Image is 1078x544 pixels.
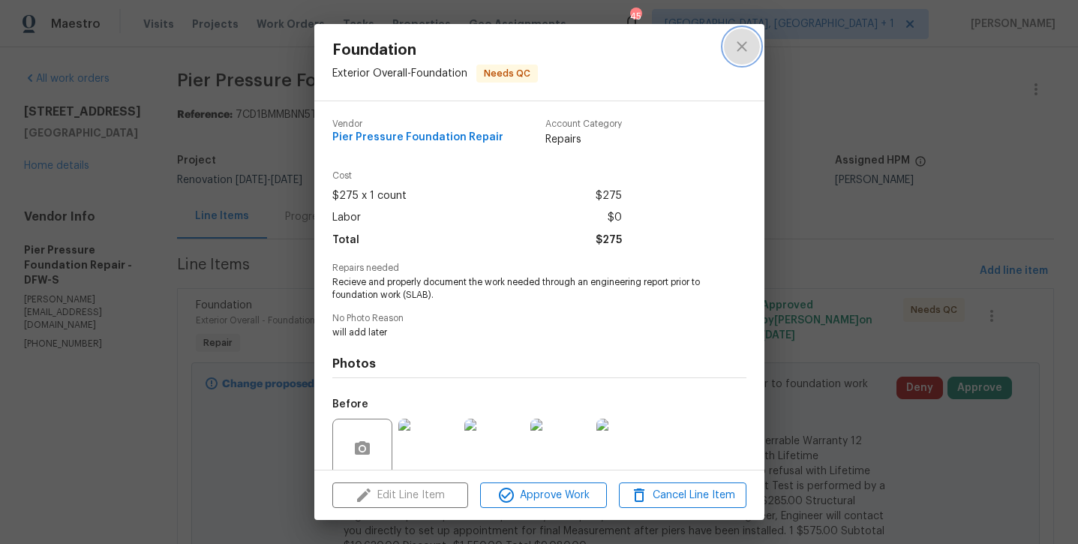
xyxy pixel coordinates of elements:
button: Approve Work [480,482,607,509]
span: Cost [332,171,622,181]
span: Foundation [332,42,538,59]
h5: Before [332,399,368,410]
span: $0 [608,207,622,229]
span: Approve Work [485,486,602,505]
span: will add later [332,326,705,339]
span: Pier Pressure Foundation Repair [332,132,503,143]
div: 45 [630,9,641,24]
span: Account Category [545,119,622,129]
span: Recieve and properly document the work needed through an engineering report prior to foundation w... [332,276,705,302]
span: Total [332,230,359,251]
span: $275 [596,230,622,251]
span: Labor [332,207,361,229]
span: Exterior Overall - Foundation [332,68,467,79]
h4: Photos [332,356,746,371]
span: Cancel Line Item [623,486,741,505]
span: Needs QC [478,66,536,81]
button: close [724,29,760,65]
span: $275 x 1 count [332,185,407,207]
span: Vendor [332,119,503,129]
button: Cancel Line Item [619,482,746,509]
span: Repairs [545,132,622,147]
span: $275 [596,185,622,207]
span: No Photo Reason [332,314,746,323]
span: Repairs needed [332,263,746,273]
